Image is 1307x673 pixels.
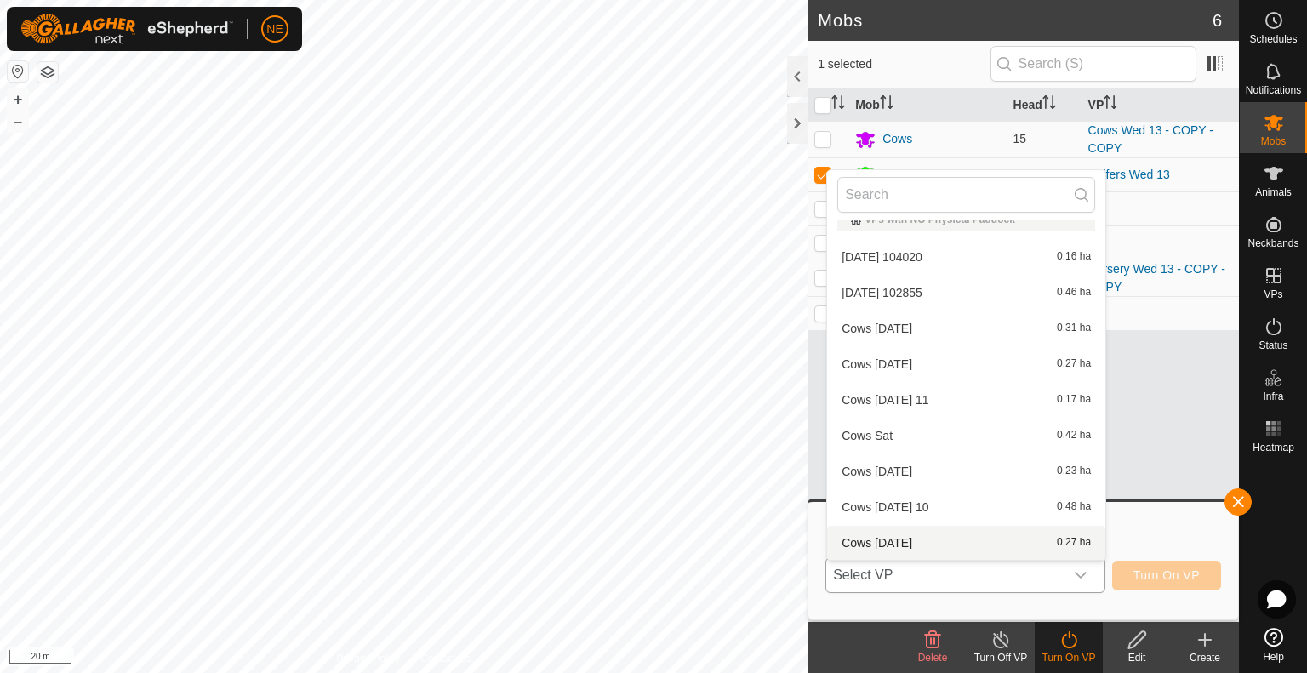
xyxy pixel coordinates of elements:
[827,383,1105,417] li: Cows Monday 11
[1057,358,1091,370] span: 0.27 ha
[1057,322,1091,334] span: 0.31 ha
[831,98,845,111] p-sorticon: Activate to sort
[266,20,283,38] span: NE
[848,88,1006,122] th: Mob
[1013,132,1027,145] span: 15
[1057,537,1091,549] span: 0.27 ha
[1264,289,1282,299] span: VPs
[1246,85,1301,95] span: Notifications
[8,61,28,82] button: Reset Map
[967,650,1035,665] div: Turn Off VP
[826,558,1064,592] span: Select VP
[842,251,922,263] span: [DATE] 104020
[851,214,1082,225] div: VPs with NO Physical Paddock
[337,651,401,666] a: Privacy Policy
[1082,225,1239,260] td: -
[1258,340,1287,351] span: Status
[1035,650,1103,665] div: Turn On VP
[8,89,28,110] button: +
[37,62,58,83] button: Map Layers
[1082,296,1239,330] td: -
[1253,442,1294,453] span: Heatmap
[1007,88,1082,122] th: Head
[1213,8,1222,33] span: 6
[1103,650,1171,665] div: Edit
[1088,168,1170,181] a: Heifers Wed 13
[1255,187,1292,197] span: Animals
[1057,465,1091,477] span: 0.23 ha
[837,177,1095,213] input: Search
[827,311,1105,345] li: Cows Friday
[842,394,928,406] span: Cows [DATE] 11
[842,501,928,513] span: Cows [DATE] 10
[1112,561,1221,590] button: Turn On VP
[1013,168,1027,181] span: 20
[827,419,1105,453] li: Cows Sat
[827,276,1105,310] li: 2025-08-12 102855
[1088,123,1213,155] a: Cows Wed 13 - COPY - COPY
[1057,430,1091,442] span: 0.42 ha
[818,10,1213,31] h2: Mobs
[882,130,912,148] div: Cows
[1057,287,1091,299] span: 0.46 ha
[827,526,1105,560] li: Cows Thursday
[1263,391,1283,402] span: Infra
[1104,98,1117,111] p-sorticon: Activate to sort
[818,55,990,73] span: 1 selected
[1088,262,1225,294] a: Nursery Wed 13 - COPY - COPY
[842,430,893,442] span: Cows Sat
[842,322,912,334] span: Cows [DATE]
[842,537,912,549] span: Cows [DATE]
[20,14,233,44] img: Gallagher Logo
[827,240,1105,274] li: 2025-08-07 104020
[827,490,1105,524] li: Cows Sunday 10
[882,166,920,184] div: Heifers
[1057,501,1091,513] span: 0.48 ha
[1261,136,1286,146] span: Mobs
[1082,191,1239,225] td: -
[1247,238,1298,248] span: Neckbands
[1057,251,1091,263] span: 0.16 ha
[842,465,912,477] span: Cows [DATE]
[8,111,28,132] button: –
[1082,88,1239,122] th: VP
[1249,34,1297,44] span: Schedules
[827,454,1105,488] li: Cows Sunday
[1133,568,1200,582] span: Turn On VP
[827,347,1105,381] li: Cows Monday
[1171,650,1239,665] div: Create
[1064,558,1098,592] div: dropdown trigger
[990,46,1196,82] input: Search (S)
[1240,621,1307,669] a: Help
[918,652,948,664] span: Delete
[1263,652,1284,662] span: Help
[420,651,471,666] a: Contact Us
[842,287,922,299] span: [DATE] 102855
[1057,394,1091,406] span: 0.17 ha
[842,358,912,370] span: Cows [DATE]
[880,98,893,111] p-sorticon: Activate to sort
[1042,98,1056,111] p-sorticon: Activate to sort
